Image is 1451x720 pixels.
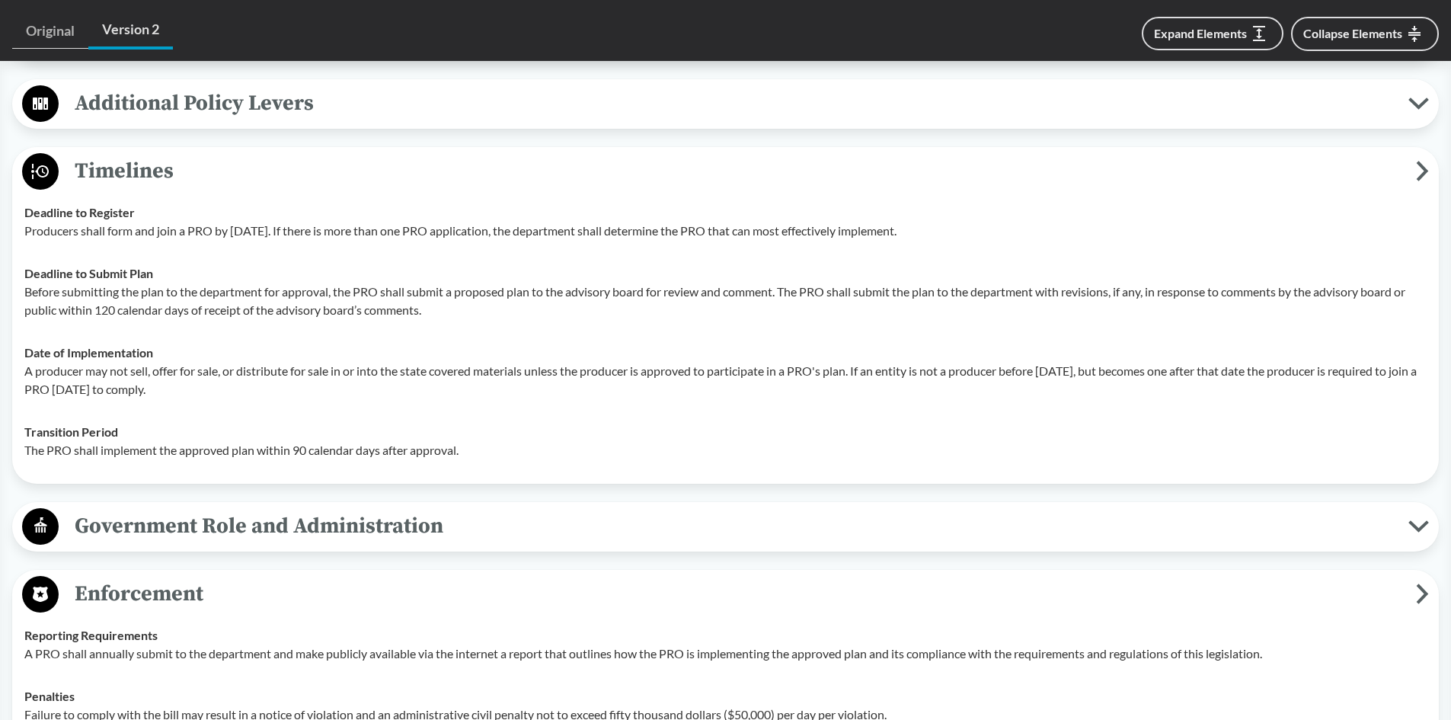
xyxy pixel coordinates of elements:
[88,12,173,50] a: Version 2
[24,689,75,703] strong: Penalties
[18,152,1433,191] button: Timelines
[18,507,1433,546] button: Government Role and Administration
[59,577,1416,611] span: Enforcement
[18,85,1433,123] button: Additional Policy Levers
[24,628,158,642] strong: Reporting Requirements
[59,154,1416,188] span: Timelines
[1291,17,1439,51] button: Collapse Elements
[24,345,153,360] strong: Date of Implementation
[12,14,88,49] a: Original
[24,424,118,439] strong: Transition Period
[24,266,153,280] strong: Deadline to Submit Plan
[24,283,1427,319] p: Before submitting the plan to the department for approval, the PRO shall submit a proposed plan t...
[1142,17,1283,50] button: Expand Elements
[24,205,135,219] strong: Deadline to Register
[24,222,1427,240] p: Producers shall form and join a PRO by [DATE]. If there is more than one PRO application, the dep...
[18,575,1433,614] button: Enforcement
[59,509,1408,543] span: Government Role and Administration
[24,645,1427,663] p: A PRO shall annually submit to the department and make publicly available via the internet a repo...
[59,86,1408,120] span: Additional Policy Levers
[24,441,1427,459] p: The PRO shall implement the approved plan within 90 calendar days after approval.
[24,362,1427,398] p: A producer may not sell, offer for sale, or distribute for sale in or into the state covered mate...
